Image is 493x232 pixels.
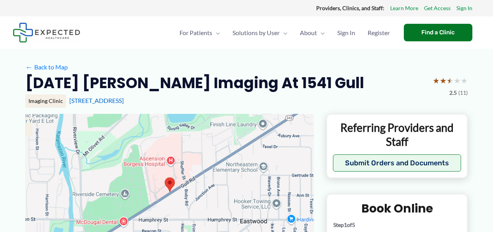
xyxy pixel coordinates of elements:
strong: Providers, Clinics, and Staff: [316,5,384,11]
span: ★ [447,73,454,88]
span: For Patients [180,19,212,46]
a: Find a Clinic [404,24,472,41]
a: Register [361,19,396,46]
a: AboutMenu Toggle [294,19,331,46]
h2: [DATE] [PERSON_NAME] Imaging at 1541 Gull [25,73,364,92]
span: ★ [440,73,447,88]
span: (11) [458,88,468,98]
p: Step of [333,222,461,228]
span: Menu Toggle [212,19,220,46]
span: Menu Toggle [280,19,287,46]
nav: Primary Site Navigation [173,19,396,46]
span: Menu Toggle [317,19,325,46]
span: ★ [454,73,461,88]
a: [STREET_ADDRESS] [69,97,124,104]
a: Learn More [390,3,418,13]
span: Sign In [337,19,355,46]
span: Register [368,19,390,46]
span: About [300,19,317,46]
span: ★ [461,73,468,88]
span: 2.5 [449,88,457,98]
a: Sign In [456,3,472,13]
a: Get Access [424,3,451,13]
div: Imaging Clinic [25,94,66,108]
p: Referring Providers and Staff [333,120,461,149]
a: For PatientsMenu Toggle [173,19,226,46]
span: ★ [433,73,440,88]
a: Solutions by UserMenu Toggle [226,19,294,46]
span: ← [25,63,33,71]
img: Expected Healthcare Logo - side, dark font, small [13,23,80,43]
span: 5 [352,221,355,228]
a: Sign In [331,19,361,46]
button: Submit Orders and Documents [333,154,461,172]
a: ←Back to Map [25,61,68,73]
h2: Book Online [333,201,461,216]
span: Solutions by User [232,19,280,46]
span: 1 [344,221,347,228]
